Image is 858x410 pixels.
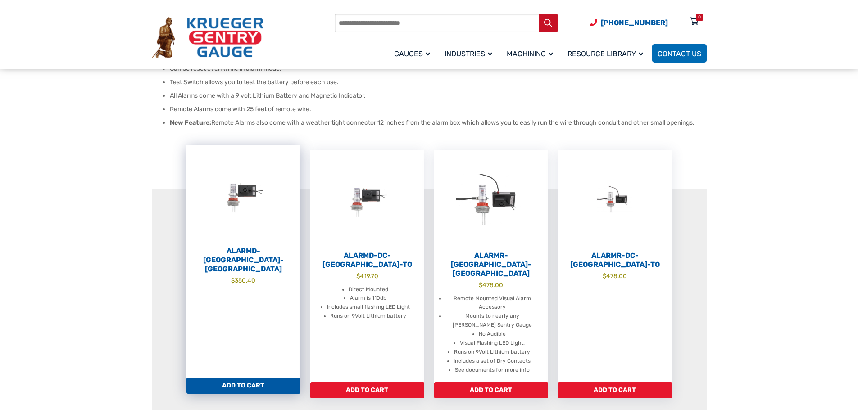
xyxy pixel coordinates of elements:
[501,43,562,64] a: Machining
[356,272,378,279] bdi: 419.70
[558,150,672,249] img: AlarmR-DC-FL-TO
[434,251,548,278] h2: AlarmR-[GEOGRAPHIC_DATA]-[GEOGRAPHIC_DATA]
[186,247,300,274] h2: AlarmD-[GEOGRAPHIC_DATA]-[GEOGRAPHIC_DATA]
[434,150,548,382] a: AlarmR-[GEOGRAPHIC_DATA]-[GEOGRAPHIC_DATA] $478.00 Remote Mounted Visual Alarm Accessory Mounts t...
[567,50,643,58] span: Resource Library
[310,382,424,398] a: Add to cart: “AlarmD-DC-FL-TO”
[349,285,388,294] li: Direct Mounted
[170,78,707,87] li: Test Switch allows you to test the battery before each use.
[698,14,701,21] div: 0
[507,50,553,58] span: Machining
[231,277,255,284] bdi: 350.40
[455,366,530,375] li: See documents for more info
[350,294,386,303] li: Alarm is 110db
[658,50,701,58] span: Contact Us
[558,382,672,398] a: Add to cart: “AlarmR-DC-FL-TO”
[603,272,627,279] bdi: 478.00
[445,312,539,330] li: Mounts to nearly any [PERSON_NAME] Sentry Gauge
[356,272,360,279] span: $
[562,43,652,64] a: Resource Library
[603,272,606,279] span: $
[454,357,531,366] li: Includes a set of Dry Contacts
[186,378,300,394] a: Add to cart: “AlarmD-DC-FL”
[310,251,424,269] h2: AlarmD-DC-[GEOGRAPHIC_DATA]-TO
[327,303,410,312] li: Includes small flashing LED Light
[434,150,548,249] img: AlarmR-DC-FL
[445,294,539,312] li: Remote Mounted Visual Alarm Accessory
[170,119,211,126] strong: New Feature:
[601,18,668,27] span: [PHONE_NUMBER]
[389,43,439,64] a: Gauges
[558,251,672,269] h2: AlarmR-DC-[GEOGRAPHIC_DATA]-TO
[330,312,406,321] li: Runs on 9Volt Lithium battery
[439,43,501,64] a: Industries
[434,382,548,398] a: Add to cart: “AlarmR-DC-FL”
[479,281,482,288] span: $
[310,150,424,382] a: AlarmD-DC-[GEOGRAPHIC_DATA]-TO $419.70 Direct Mounted Alarm is 110db Includes small flashing LED ...
[558,150,672,382] a: AlarmR-DC-[GEOGRAPHIC_DATA]-TO $478.00
[590,17,668,28] a: Phone Number (920) 434-8860
[479,330,506,339] li: No Audible
[394,50,430,58] span: Gauges
[454,348,530,357] li: Runs on 9Volt Lithium battery
[479,281,503,288] bdi: 478.00
[652,44,707,63] a: Contact Us
[152,17,263,59] img: Krueger Sentry Gauge
[186,145,300,244] img: AlarmD-DC-FL
[170,105,707,114] li: Remote Alarms come with 25 feet of remote wire.
[231,277,235,284] span: $
[310,150,424,249] img: AlarmD-DC-FL-TO
[460,339,525,348] li: Visual Flashing LED Light.
[445,50,492,58] span: Industries
[186,145,300,378] a: AlarmD-[GEOGRAPHIC_DATA]-[GEOGRAPHIC_DATA] $350.40
[170,118,707,127] li: Remote Alarms also come with a weather tight connector 12 inches from the alarm box which allows ...
[170,91,707,100] li: All Alarms come with a 9 volt Lithium Battery and Magnetic Indicator.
